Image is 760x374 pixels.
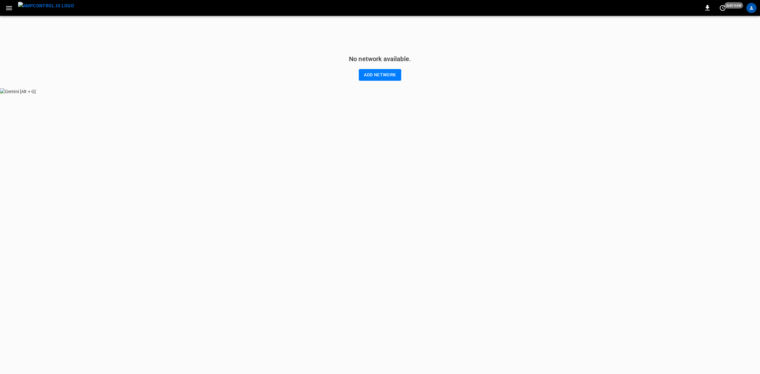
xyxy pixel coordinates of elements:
[746,3,757,13] div: profile-icon
[725,2,743,9] span: just now
[18,2,74,10] img: ampcontrol.io logo
[349,54,411,64] h6: No network available.
[718,3,728,13] button: set refresh interval
[359,69,401,81] button: Add network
